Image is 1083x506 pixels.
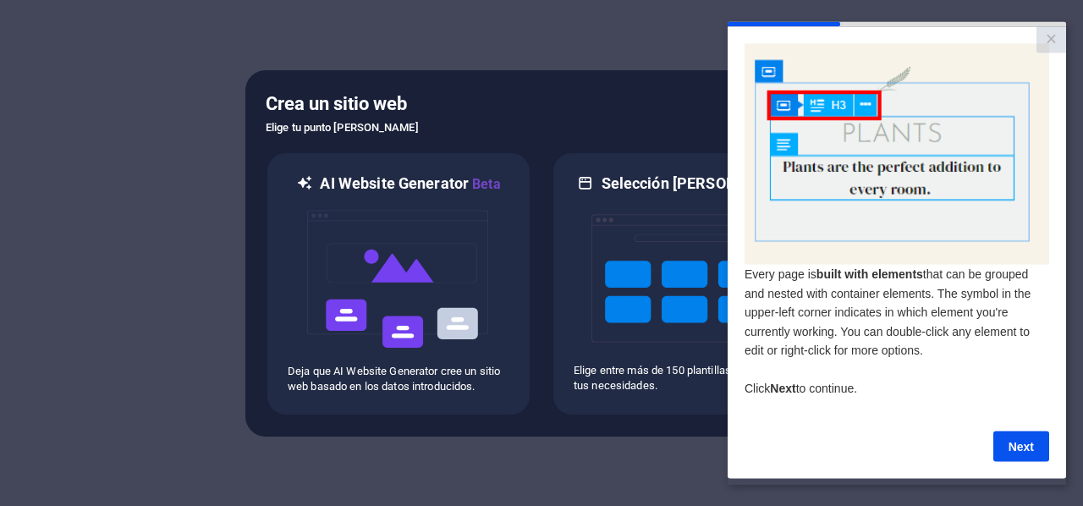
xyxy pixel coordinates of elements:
p: Deja que AI Website Generator cree un sitio web basado en los datos introducidos. [288,364,509,394]
strong: built with elements [89,245,195,259]
div: Selección [PERSON_NAME]Elige entre más de 150 plantillas y ajústalas a tus necesidades. [552,151,817,416]
img: ai [305,195,492,364]
span: Next [42,360,68,373]
div: AI Website GeneratorBetaaiDeja que AI Website Generator cree un sitio web basado en los datos int... [266,151,531,416]
h5: Crea un sitio web [266,91,817,118]
h6: AI Website Generator [320,173,500,195]
span: Click [17,360,42,373]
span: to continue. [69,360,129,373]
a: Next [266,410,322,440]
span: Every page is that can be grouped and nested with container elements. The symbol in the upper-lef... [17,245,303,335]
h6: Selección [PERSON_NAME] [602,173,792,194]
span: Beta [469,176,501,192]
a: Close modal [309,5,338,31]
h6: Elige tu punto [PERSON_NAME] [266,118,817,138]
p: Elige entre más de 150 plantillas y ajústalas a tus necesidades. [574,363,795,393]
